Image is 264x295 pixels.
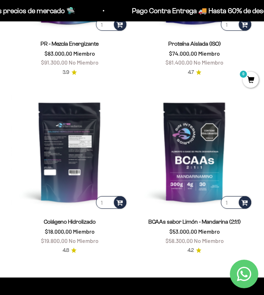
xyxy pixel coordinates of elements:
span: 4.2 [188,246,194,254]
a: BCAAs sabor Limón - Mandarina (2:1:1) [148,219,241,225]
a: 0 [243,76,259,84]
span: $91.300,00 [41,59,68,66]
img: Colágeno Hidrolizado [11,93,128,210]
span: No Miembro [69,237,99,244]
span: Miembro [73,50,95,57]
span: $58.300,00 [165,237,193,244]
a: 4.24.2 de 5.0 estrellas [188,246,201,254]
span: $18.000,00 [45,228,72,235]
span: Miembro [73,228,95,235]
span: $81.400,00 [165,59,192,66]
span: No Miembro [194,237,224,244]
span: No Miembro [194,59,223,66]
mark: 0 [239,70,248,78]
span: $19.800,00 [41,237,68,244]
a: 4.84.8 de 5.0 estrellas [63,246,76,254]
a: 3.93.9 de 5.0 estrellas [63,68,77,76]
a: 4.74.7 de 5.0 estrellas [188,68,201,76]
a: PR - Mezcla Energizante [41,41,99,47]
span: $53.000,00 [169,228,197,235]
span: 4.7 [188,68,194,76]
a: Proteína Aislada (ISO) [168,41,221,47]
a: Colágeno Hidrolizado [44,219,96,225]
span: 4.8 [63,246,69,254]
span: $74.000,00 [169,50,197,57]
span: No Miembro [69,59,99,66]
span: Miembro [198,228,220,235]
span: $83.000,00 [44,50,72,57]
span: 3.9 [63,68,69,76]
span: Miembro [198,50,220,57]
